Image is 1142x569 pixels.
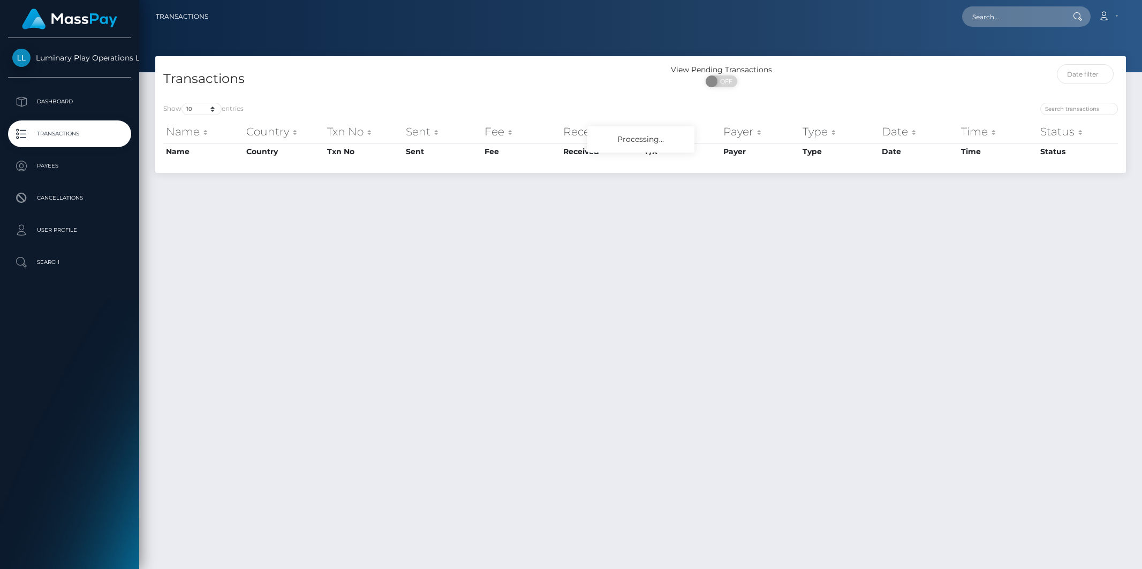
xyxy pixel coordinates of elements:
a: Transactions [8,120,131,147]
th: Payer [721,121,800,142]
input: Search transactions [1040,103,1118,115]
input: Search... [962,6,1063,27]
img: Luminary Play Operations Limited [12,49,31,67]
th: Fee [482,121,561,142]
p: Payees [12,158,127,174]
label: Show entries [163,103,244,115]
th: Name [163,143,244,160]
th: F/X [642,121,721,142]
p: Transactions [12,126,127,142]
a: Search [8,249,131,276]
th: Payer [721,143,800,160]
a: Dashboard [8,88,131,115]
div: Processing... [587,126,694,153]
th: Status [1038,143,1118,160]
a: Cancellations [8,185,131,211]
th: Txn No [324,143,403,160]
th: Sent [403,143,482,160]
a: Payees [8,153,131,179]
img: MassPay Logo [22,9,117,29]
th: Date [879,121,958,142]
th: Fee [482,143,561,160]
a: User Profile [8,217,131,244]
th: Received [561,121,642,142]
th: Sent [403,121,482,142]
th: Status [1038,121,1118,142]
a: Transactions [156,5,208,28]
th: Time [958,143,1038,160]
p: Search [12,254,127,270]
input: Date filter [1057,64,1114,84]
th: Received [561,143,642,160]
p: Cancellations [12,190,127,206]
span: OFF [712,75,738,87]
p: Dashboard [12,94,127,110]
th: Date [879,143,958,160]
th: Type [800,143,879,160]
div: View Pending Transactions [641,64,803,75]
th: Country [244,121,325,142]
th: Txn No [324,121,403,142]
th: Time [958,121,1038,142]
th: Name [163,121,244,142]
th: Type [800,121,879,142]
h4: Transactions [163,70,633,88]
p: User Profile [12,222,127,238]
th: Country [244,143,325,160]
span: Luminary Play Operations Limited [8,53,131,63]
select: Showentries [181,103,222,115]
